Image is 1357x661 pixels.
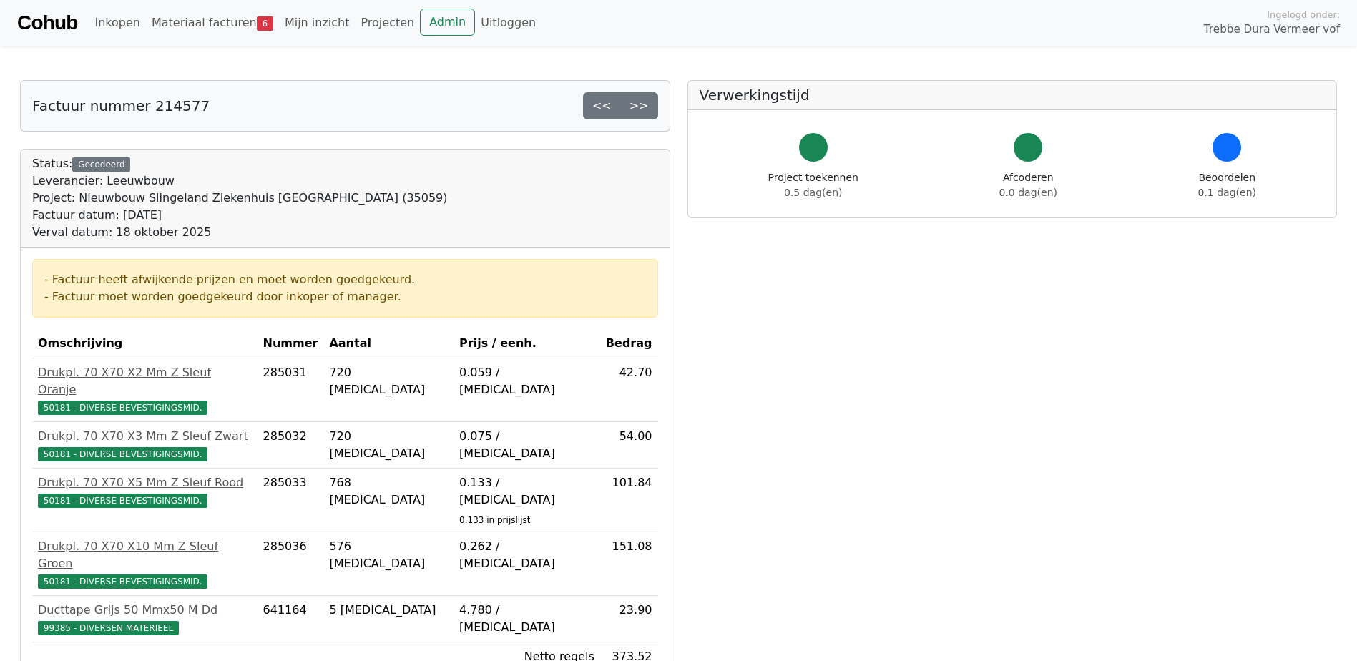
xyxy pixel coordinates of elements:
span: 50181 - DIVERSE BEVESTIGINGSMID. [38,447,207,461]
td: 285036 [258,532,324,596]
td: 285031 [258,358,324,422]
td: 641164 [258,596,324,642]
div: Gecodeerd [72,157,130,172]
a: Inkopen [89,9,145,37]
div: Project: Nieuwbouw Slingeland Ziekenhuis [GEOGRAPHIC_DATA] (35059) [32,190,448,207]
a: Projecten [355,9,420,37]
div: Drukpl. 70 X70 X10 Mm Z Sleuf Groen [38,538,252,572]
a: >> [620,92,658,119]
div: 5 [MEDICAL_DATA] [329,602,448,619]
a: Materiaal facturen6 [146,9,279,37]
td: 285033 [258,469,324,532]
div: Status: [32,155,448,241]
td: 285032 [258,422,324,469]
span: 99385 - DIVERSEN MATERIEEL [38,621,179,635]
th: Bedrag [600,329,658,358]
span: 0.0 dag(en) [999,187,1057,198]
div: 4.780 / [MEDICAL_DATA] [459,602,594,636]
div: Afcoderen [999,170,1057,200]
a: Cohub [17,6,77,40]
a: Ducttape Grijs 50 Mmx50 M Dd99385 - DIVERSEN MATERIEEL [38,602,252,636]
div: Verval datum: 18 oktober 2025 [32,224,448,241]
span: 6 [257,16,273,31]
th: Nummer [258,329,324,358]
td: 101.84 [600,469,658,532]
a: Mijn inzicht [279,9,356,37]
h5: Factuur nummer 214577 [32,97,210,114]
th: Omschrijving [32,329,258,358]
div: Ducttape Grijs 50 Mmx50 M Dd [38,602,252,619]
td: 42.70 [600,358,658,422]
div: Beoordelen [1198,170,1256,200]
h5: Verwerkingstijd [700,87,1326,104]
th: Prijs / eenh. [454,329,600,358]
div: 720 [MEDICAL_DATA] [329,364,448,398]
a: Drukpl. 70 X70 X5 Mm Z Sleuf Rood50181 - DIVERSE BEVESTIGINGSMID. [38,474,252,509]
a: << [583,92,621,119]
a: Admin [420,9,475,36]
a: Drukpl. 70 X70 X10 Mm Z Sleuf Groen50181 - DIVERSE BEVESTIGINGSMID. [38,538,252,589]
div: Project toekennen [768,170,858,200]
div: 576 [MEDICAL_DATA] [329,538,448,572]
a: Drukpl. 70 X70 X3 Mm Z Sleuf Zwart50181 - DIVERSE BEVESTIGINGSMID. [38,428,252,462]
td: 23.90 [600,596,658,642]
span: 0.1 dag(en) [1198,187,1256,198]
div: 0.133 / [MEDICAL_DATA] [459,474,594,509]
span: Trebbe Dura Vermeer vof [1204,21,1340,38]
span: 50181 - DIVERSE BEVESTIGINGSMID. [38,574,207,589]
span: 50181 - DIVERSE BEVESTIGINGSMID. [38,401,207,415]
div: Drukpl. 70 X70 X3 Mm Z Sleuf Zwart [38,428,252,445]
div: Drukpl. 70 X70 X5 Mm Z Sleuf Rood [38,474,252,491]
a: Uitloggen [475,9,542,37]
a: Drukpl. 70 X70 X2 Mm Z Sleuf Oranje50181 - DIVERSE BEVESTIGINGSMID. [38,364,252,416]
span: Ingelogd onder: [1267,8,1340,21]
div: Drukpl. 70 X70 X2 Mm Z Sleuf Oranje [38,364,252,398]
div: Factuur datum: [DATE] [32,207,448,224]
div: 0.059 / [MEDICAL_DATA] [459,364,594,398]
div: 0.075 / [MEDICAL_DATA] [459,428,594,462]
td: 54.00 [600,422,658,469]
th: Aantal [323,329,454,358]
div: 0.262 / [MEDICAL_DATA] [459,538,594,572]
div: - Factuur heeft afwijkende prijzen en moet worden goedgekeurd. [44,271,646,288]
div: 720 [MEDICAL_DATA] [329,428,448,462]
sub: 0.133 in prijslijst [459,515,530,525]
span: 0.5 dag(en) [784,187,842,198]
div: Leverancier: Leeuwbouw [32,172,448,190]
span: 50181 - DIVERSE BEVESTIGINGSMID. [38,494,207,508]
div: - Factuur moet worden goedgekeurd door inkoper of manager. [44,288,646,305]
td: 151.08 [600,532,658,596]
div: 768 [MEDICAL_DATA] [329,474,448,509]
